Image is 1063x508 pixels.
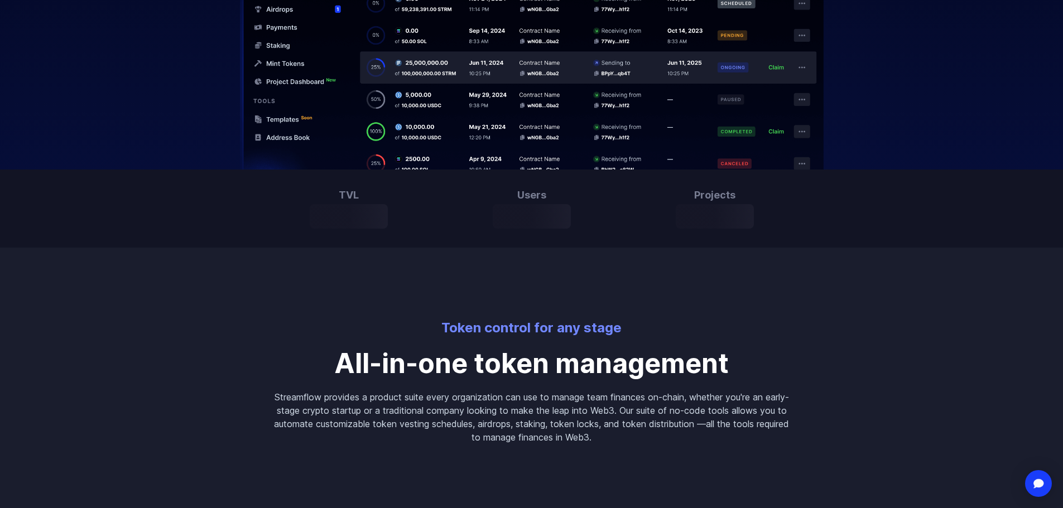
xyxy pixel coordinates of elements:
p: Streamflow provides a product suite every organization can use to manage team finances on-chain, ... [273,390,791,444]
p: Token control for any stage [273,319,791,337]
div: Open Intercom Messenger [1025,470,1052,497]
h3: Users [493,187,571,203]
p: All-in-one token management [273,350,791,377]
h3: Projects [676,187,754,203]
h3: TVL [310,187,388,203]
